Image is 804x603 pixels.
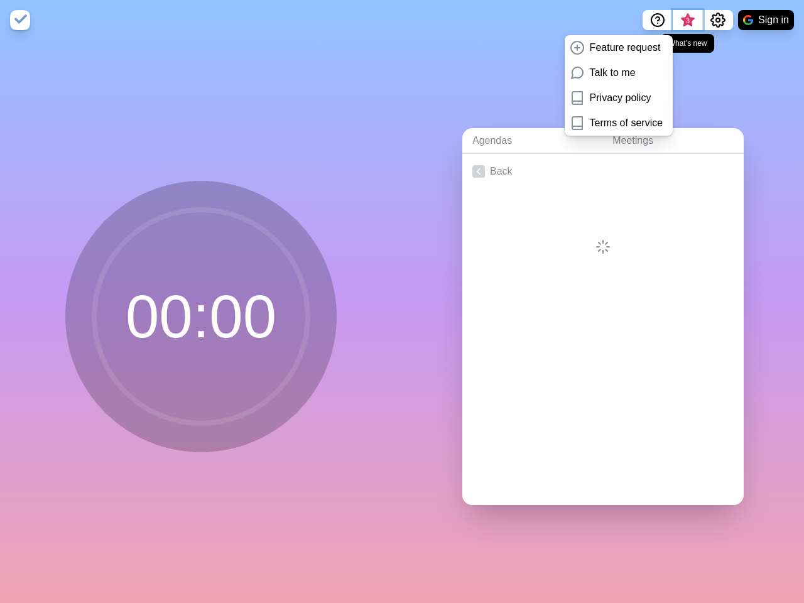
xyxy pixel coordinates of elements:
[462,128,602,154] a: Agendas
[673,10,703,30] button: What’s new
[738,10,794,30] button: Sign in
[565,111,673,136] a: Terms of service
[590,90,651,106] p: Privacy policy
[683,16,693,26] span: 3
[590,40,661,55] p: Feature request
[565,85,673,111] a: Privacy policy
[590,116,663,131] p: Terms of service
[703,10,733,30] button: Settings
[643,10,673,30] button: Help
[590,65,636,80] p: Talk to me
[602,128,744,154] a: Meetings
[565,35,673,60] a: Feature request
[743,15,753,25] img: google logo
[10,10,30,30] img: timeblocks logo
[462,154,744,189] a: Back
